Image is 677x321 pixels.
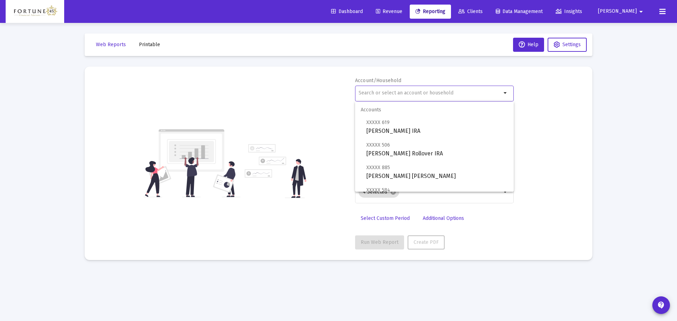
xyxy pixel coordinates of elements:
[408,235,445,249] button: Create PDF
[548,38,587,52] button: Settings
[423,215,464,221] span: Additional Options
[598,8,637,14] span: [PERSON_NAME]
[453,5,488,19] a: Clients
[519,42,538,48] span: Help
[96,42,126,48] span: Web Reports
[355,235,404,249] button: Run Web Report
[562,42,581,48] span: Settings
[133,38,166,52] button: Printable
[11,5,59,19] img: Dashboard
[490,5,548,19] a: Data Management
[366,186,508,203] span: [PERSON_NAME] SEP IRA
[390,189,396,195] mat-icon: cancel
[139,42,160,48] span: Printable
[415,8,445,14] span: Reporting
[361,215,410,221] span: Select Custom Period
[359,90,501,96] input: Search or select an account or household
[366,119,390,125] span: XXXXX 619
[496,8,543,14] span: Data Management
[144,128,240,198] img: reporting
[331,8,363,14] span: Dashboard
[550,5,588,19] a: Insights
[325,5,368,19] a: Dashboard
[355,101,514,118] span: Accounts
[458,8,483,14] span: Clients
[370,5,408,19] a: Revenue
[376,8,402,14] span: Revenue
[366,118,508,135] span: [PERSON_NAME] IRA
[366,142,390,148] span: XXXXX 506
[361,239,398,245] span: Run Web Report
[355,78,402,84] label: Account/Household
[245,144,306,198] img: reporting-alt
[366,187,390,193] span: XXXXX 584
[366,165,390,171] span: XXXXX 885
[414,239,439,245] span: Create PDF
[637,5,645,19] mat-icon: arrow_drop_down
[359,185,501,199] mat-chip-list: Selection
[366,163,508,180] span: [PERSON_NAME] [PERSON_NAME]
[556,8,582,14] span: Insights
[513,38,544,52] button: Help
[366,141,508,158] span: [PERSON_NAME] Rollover IRA
[501,188,510,196] mat-icon: arrow_drop_down
[590,4,654,18] button: [PERSON_NAME]
[657,301,665,309] mat-icon: contact_support
[410,5,451,19] a: Reporting
[359,186,399,198] mat-chip: 4 Selected
[90,38,132,52] button: Web Reports
[501,89,510,97] mat-icon: arrow_drop_down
